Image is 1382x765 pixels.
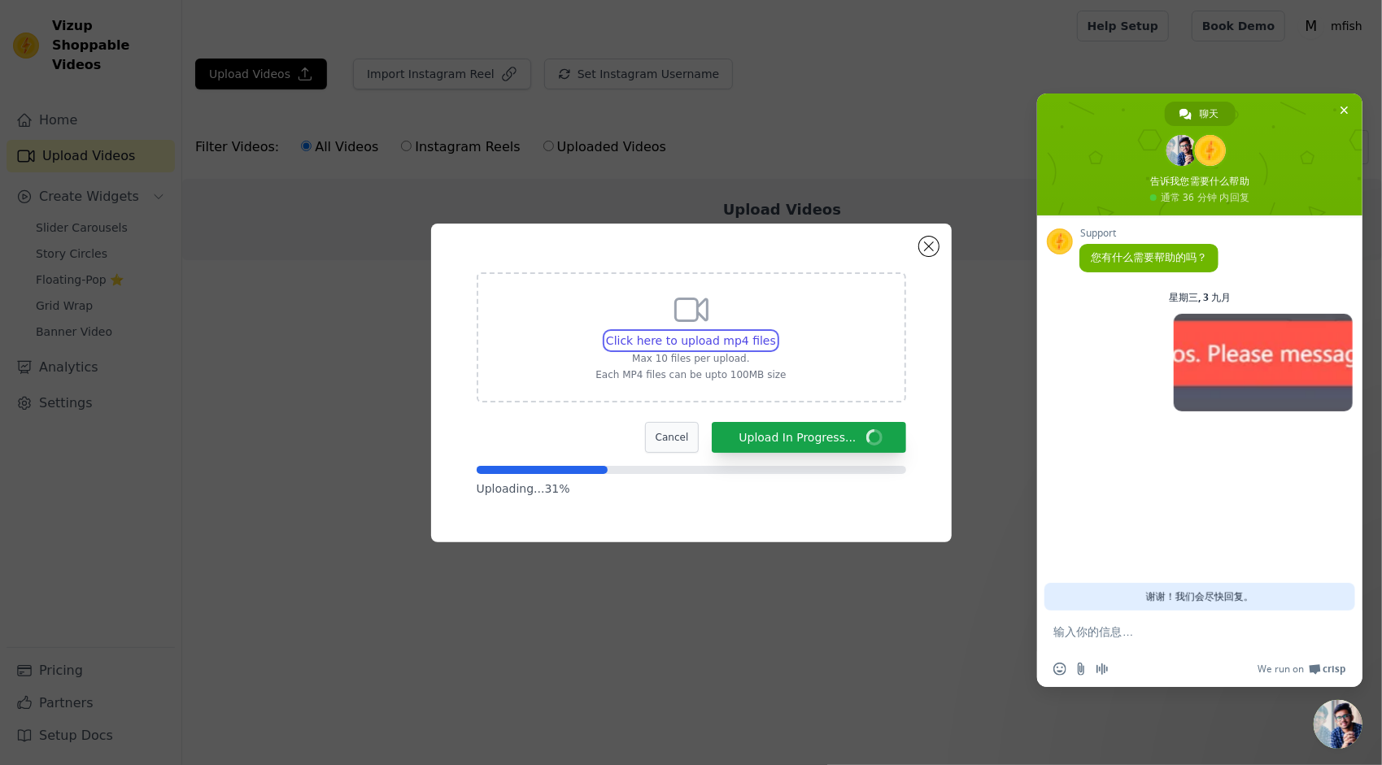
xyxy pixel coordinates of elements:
[1258,663,1304,676] span: We run on
[1091,250,1207,264] span: 您有什么需要帮助的吗？
[1314,700,1362,749] a: 关闭聊天
[477,480,906,497] p: Uploading... 31 %
[712,422,905,453] button: Upload In Progress...
[1053,611,1314,651] textarea: 输入你的信息…
[1169,293,1231,302] div: 星​期三, 3 九月
[1075,663,1088,676] span: 发送文件
[595,368,786,381] p: Each MP4 files can be upto 100MB size
[595,352,786,365] p: Max 10 files per upload.
[1323,663,1346,676] span: Crisp
[1053,663,1066,676] span: 插入表情符号
[919,237,939,256] button: Close modal
[1096,663,1109,676] span: 录制音频信息
[1146,583,1253,611] span: 谢谢！我们会尽快回复。
[1079,228,1219,239] span: Support
[606,334,776,347] span: Click here to upload mp4 files
[1258,663,1346,676] a: We run onCrisp
[1336,102,1353,119] span: 关闭聊天
[1165,102,1236,126] a: 聊天
[1200,102,1219,126] span: 聊天
[645,422,700,453] button: Cancel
